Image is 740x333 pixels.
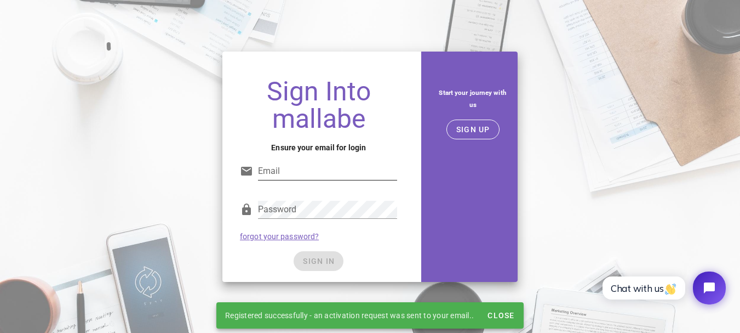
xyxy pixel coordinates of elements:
button: Close [483,306,519,325]
h4: Ensure your email for login [240,142,397,154]
div: Registered successfully - an activation request was sent to your email.. [216,302,483,329]
span: Close [487,311,514,320]
a: forgot your password? [240,232,319,241]
h1: Sign Into mallabe [240,78,397,133]
iframe: Tidio Chat [590,262,735,314]
span: SIGN UP [456,125,490,134]
button: SIGN UP [446,120,500,139]
h5: Start your journey with us [437,87,509,111]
